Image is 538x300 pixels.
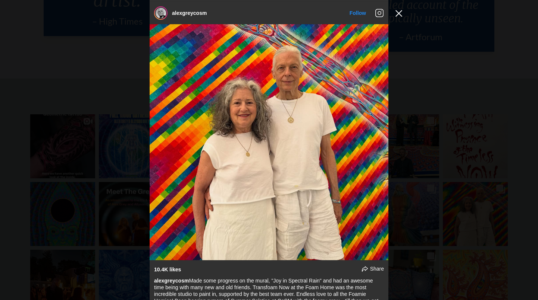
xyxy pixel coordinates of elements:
a: alexgreycosm [172,10,207,16]
div: 10.4K likes [154,266,181,273]
img: alexgreycosm [156,8,166,18]
button: Close Instagram Feed Popup [393,7,405,19]
a: alexgreycosm [154,278,189,284]
a: Follow [350,10,366,16]
span: Share [370,265,384,272]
